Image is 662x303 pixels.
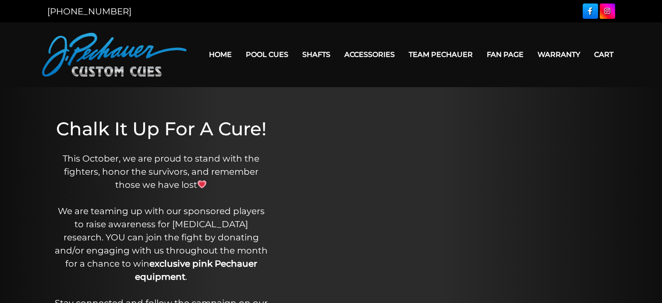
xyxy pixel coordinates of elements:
a: Home [202,43,239,66]
a: Accessories [337,43,402,66]
a: Warranty [531,43,587,66]
a: Cart [587,43,620,66]
a: Team Pechauer [402,43,480,66]
h1: Chalk It Up For A Cure! [54,118,268,140]
img: Pechauer Custom Cues [42,33,187,77]
a: Shafts [295,43,337,66]
a: Pool Cues [239,43,295,66]
img: 💗 [198,180,206,189]
strong: exclusive pink Pechauer equipment [135,258,257,282]
a: Fan Page [480,43,531,66]
a: [PHONE_NUMBER] [47,6,131,17]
